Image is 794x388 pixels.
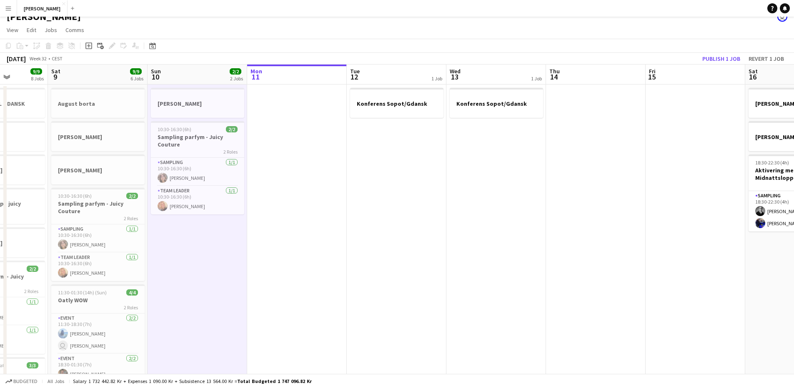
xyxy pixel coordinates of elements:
[450,88,543,118] app-job-card: Konferens Sopot/Gdansk
[51,88,145,118] app-job-card: August borta
[130,75,143,82] div: 6 Jobs
[699,53,744,64] button: Publish 1 job
[223,149,238,155] span: 2 Roles
[41,25,60,35] a: Jobs
[52,55,63,62] div: CEST
[151,121,244,214] app-job-card: 10:30-16:30 (6h)2/2Sampling parfym - Juicy Couture2 RolesSampling1/110:30-16:30 (6h)[PERSON_NAME]...
[648,72,656,82] span: 15
[649,67,656,75] span: Fri
[31,75,44,82] div: 8 Jobs
[45,26,57,34] span: Jobs
[7,10,81,23] h1: [PERSON_NAME]
[7,55,26,63] div: [DATE]
[51,154,145,184] app-job-card: [PERSON_NAME]
[65,26,84,34] span: Comms
[151,158,244,186] app-card-role: Sampling1/110:30-16:30 (6h)[PERSON_NAME]
[350,100,443,107] h3: Konferens Sopot/Gdansk
[51,121,145,151] app-job-card: [PERSON_NAME]
[350,88,443,118] app-job-card: Konferens Sopot/Gdansk
[51,200,145,215] h3: Sampling parfym - Juicy Couture
[51,296,145,304] h3: Oatly WOW
[230,75,243,82] div: 2 Jobs
[17,0,68,17] button: [PERSON_NAME]
[230,68,241,75] span: 2/2
[237,378,312,384] span: Total Budgeted 1 747 096.82 kr
[13,378,38,384] span: Budgeted
[749,67,758,75] span: Sat
[58,193,92,199] span: 10:30-16:30 (6h)
[777,12,787,22] app-user-avatar: Emil Hasselberg
[745,53,787,64] button: Revert 1 job
[450,100,543,107] h3: Konferens Sopot/Gdansk
[4,377,39,386] button: Budgeted
[51,188,145,281] app-job-card: 10:30-16:30 (6h)2/2Sampling parfym - Juicy Couture2 RolesSampling1/110:30-16:30 (6h)[PERSON_NAME]...
[755,159,789,166] span: 18:30-22:30 (4h)
[130,68,142,75] span: 9/9
[3,25,22,35] a: View
[747,72,758,82] span: 16
[549,67,560,75] span: Thu
[24,288,38,294] span: 2 Roles
[126,289,138,296] span: 4/4
[151,88,244,118] app-job-card: [PERSON_NAME]
[548,72,560,82] span: 14
[46,378,66,384] span: All jobs
[431,75,442,82] div: 1 Job
[23,25,40,35] a: Edit
[51,313,145,354] app-card-role: Event2/211:30-18:30 (7h)[PERSON_NAME] [PERSON_NAME]
[349,72,360,82] span: 12
[51,167,145,174] h3: [PERSON_NAME]
[62,25,88,35] a: Comms
[50,72,60,82] span: 9
[450,67,461,75] span: Wed
[51,253,145,281] app-card-role: Team Leader1/110:30-16:30 (6h)[PERSON_NAME]
[30,68,42,75] span: 9/9
[350,67,360,75] span: Tue
[151,186,244,214] app-card-role: Team Leader1/110:30-16:30 (6h)[PERSON_NAME]
[27,26,36,34] span: Edit
[27,362,38,368] span: 3/3
[151,100,244,107] h3: [PERSON_NAME]
[448,72,461,82] span: 13
[226,126,238,132] span: 2/2
[151,67,161,75] span: Sun
[249,72,262,82] span: 11
[51,133,145,141] h3: [PERSON_NAME]
[150,72,161,82] span: 10
[531,75,542,82] div: 1 Job
[51,224,145,253] app-card-role: Sampling1/110:30-16:30 (6h)[PERSON_NAME]
[151,133,244,148] h3: Sampling parfym - Juicy Couture
[73,378,312,384] div: Salary 1 732 442.82 kr + Expenses 1 090.00 kr + Subsistence 13 564.00 kr =
[51,67,60,75] span: Sat
[124,215,138,221] span: 2 Roles
[28,55,48,62] span: Week 32
[58,289,107,296] span: 11:30-01:30 (14h) (Sun)
[124,304,138,311] span: 2 Roles
[250,67,262,75] span: Mon
[7,26,18,34] span: View
[27,266,38,272] span: 2/2
[158,126,191,132] span: 10:30-16:30 (6h)
[126,193,138,199] span: 2/2
[51,100,145,107] h3: August borta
